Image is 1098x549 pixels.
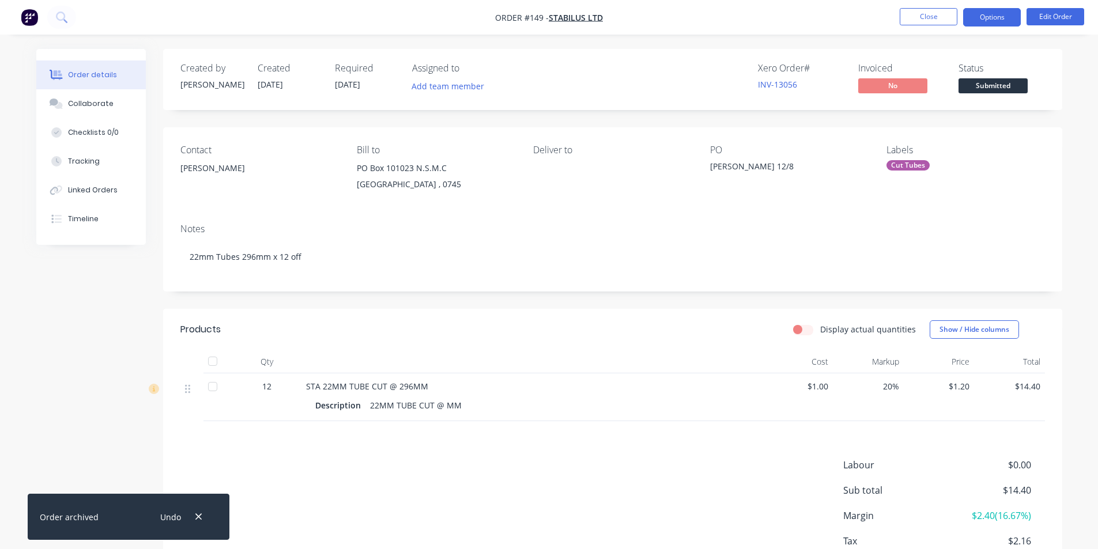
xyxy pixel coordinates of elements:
[412,63,527,74] div: Assigned to
[710,145,868,156] div: PO
[365,397,466,414] div: 22MM TUBE CUT @ MM
[974,350,1045,373] div: Total
[1027,8,1084,25] button: Edit Order
[979,380,1040,392] span: $14.40
[412,78,490,94] button: Add team member
[180,239,1045,274] div: 22mm Tubes 296mm x 12 off
[886,145,1044,156] div: Labels
[495,12,549,23] span: Order #149 -
[180,160,338,197] div: [PERSON_NAME]
[315,397,365,414] div: Description
[262,380,271,392] span: 12
[357,176,515,192] div: [GEOGRAPHIC_DATA] , 0745
[837,380,899,392] span: 20%
[710,160,854,176] div: [PERSON_NAME] 12/8
[763,350,833,373] div: Cost
[843,483,946,497] span: Sub total
[306,381,428,392] span: STA 22MM TUBE CUT @ 296MM
[858,63,945,74] div: Invoiced
[258,63,321,74] div: Created
[945,458,1031,472] span: $0.00
[36,205,146,233] button: Timeline
[908,380,970,392] span: $1.20
[758,63,844,74] div: Xero Order #
[180,323,221,336] div: Products
[900,8,957,25] button: Close
[154,509,187,525] button: Undo
[945,509,1031,523] span: $2.40 ( 16.67 %)
[68,127,119,138] div: Checklists 0/0
[963,8,1021,26] button: Options
[357,160,515,176] div: PO Box 101023 N.S.M.C
[858,78,927,93] span: No
[959,63,1045,74] div: Status
[258,79,283,90] span: [DATE]
[843,458,946,472] span: Labour
[180,224,1045,234] div: Notes
[335,63,398,74] div: Required
[36,176,146,205] button: Linked Orders
[180,78,244,90] div: [PERSON_NAME]
[357,160,515,197] div: PO Box 101023 N.S.M.C[GEOGRAPHIC_DATA] , 0745
[945,534,1031,548] span: $2.16
[820,323,916,335] label: Display actual quantities
[945,483,1031,497] span: $14.40
[533,145,691,156] div: Deliver to
[36,60,146,89] button: Order details
[68,214,99,224] div: Timeline
[843,534,946,548] span: Tax
[405,78,490,94] button: Add team member
[68,70,117,80] div: Order details
[180,160,338,176] div: [PERSON_NAME]
[959,78,1028,96] button: Submitted
[549,12,603,23] a: Stabilus Ltd
[36,118,146,147] button: Checklists 0/0
[40,511,99,523] div: Order archived
[36,147,146,176] button: Tracking
[357,145,515,156] div: Bill to
[68,99,114,109] div: Collaborate
[335,79,360,90] span: [DATE]
[930,320,1019,339] button: Show / Hide columns
[68,185,118,195] div: Linked Orders
[232,350,301,373] div: Qty
[758,79,797,90] a: INV-13056
[904,350,975,373] div: Price
[180,145,338,156] div: Contact
[180,63,244,74] div: Created by
[36,89,146,118] button: Collaborate
[68,156,100,166] div: Tracking
[21,9,38,26] img: Factory
[886,160,930,171] div: Cut Tubes
[959,78,1028,93] span: Submitted
[767,380,829,392] span: $1.00
[833,350,904,373] div: Markup
[843,509,946,523] span: Margin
